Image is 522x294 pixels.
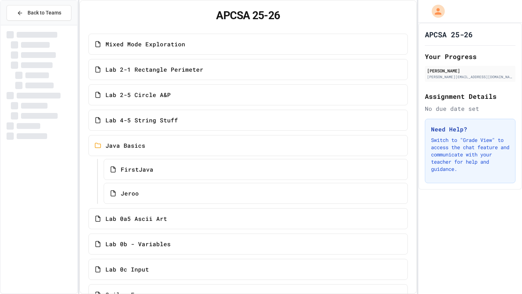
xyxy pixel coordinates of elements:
span: Lab 0a5 Ascii Art [105,214,167,223]
a: Mixed Mode Exploration [88,34,408,55]
h2: Assignment Details [425,91,515,101]
span: Java Basics [105,141,145,150]
span: FirstJava [121,165,153,174]
span: Lab 0c Input [105,265,149,274]
h2: Your Progress [425,51,515,62]
a: Lab 2-5 Circle A&P [88,84,408,105]
span: Jeroo [121,189,139,198]
div: My Account [424,3,447,20]
span: Back to Teams [28,9,61,17]
a: Lab 0a5 Ascii Art [88,208,408,229]
h1: APCSA 25-26 [425,29,473,39]
h1: APCSA 25-26 [88,9,408,22]
div: No due date set [425,104,515,113]
span: Lab 4-5 String Stuff [105,116,178,125]
a: Lab 4-5 String Stuff [88,110,408,131]
span: Lab 2-1 Rectangle Perimeter [105,65,203,74]
p: Switch to "Grade View" to access the chat feature and communicate with your teacher for help and ... [431,136,509,173]
span: Lab 2-5 Circle A&P [105,91,171,99]
h3: Need Help? [431,125,509,134]
span: Mixed Mode Exploration [105,40,185,49]
a: Lab 0c Input [88,259,408,280]
div: [PERSON_NAME][EMAIL_ADDRESS][DOMAIN_NAME] [427,74,513,80]
span: Lab 0b - Variables [105,240,171,248]
a: Jeroo [104,183,408,204]
a: FirstJava [104,159,408,180]
a: Lab 0b - Variables [88,234,408,255]
a: Lab 2-1 Rectangle Perimeter [88,59,408,80]
div: [PERSON_NAME] [427,67,513,74]
button: Back to Teams [7,5,71,21]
